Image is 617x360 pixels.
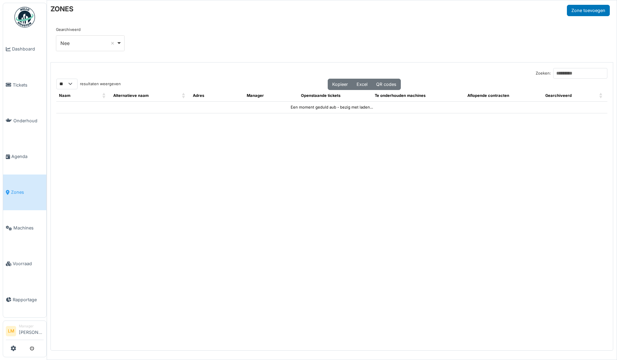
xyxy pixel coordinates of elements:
[352,79,372,90] button: Excel
[357,82,368,87] span: Excel
[6,326,16,336] li: LM
[567,5,610,16] button: Zone toevoegen
[13,82,44,88] span: Tickets
[60,40,116,47] div: Nee
[11,189,44,195] span: Zones
[376,82,396,87] span: QR codes
[193,93,204,98] span: Adres
[182,90,186,101] span: Alternatieve naam: Activate to sort
[14,7,35,27] img: Badge_color-CXgf-gQk.svg
[301,93,340,98] span: Openstaande tickets
[59,93,70,98] span: Naam
[12,46,44,52] span: Dashboard
[3,67,46,103] a: Tickets
[545,93,572,98] span: Gearchiveerd
[375,93,426,98] span: Te onderhouden machines
[3,210,46,246] a: Machines
[19,324,44,338] li: [PERSON_NAME]
[19,324,44,329] div: Manager
[3,138,46,174] a: Agenda
[50,5,73,13] h6: ZONES
[6,324,44,340] a: LM Manager[PERSON_NAME]
[247,93,264,98] span: Manager
[102,90,106,101] span: Naam: Activate to sort
[372,79,401,90] button: QR codes
[332,82,348,87] span: Kopieer
[113,93,149,98] span: Alternatieve naam
[536,70,551,76] label: Zoeken:
[3,103,46,138] a: Onderhoud
[11,153,44,160] span: Agenda
[599,90,603,101] span: Gearchiveerd: Activate to sort
[56,27,81,33] label: Gearchiveerd
[80,81,121,87] label: resultaten weergeven
[467,93,509,98] span: Aflopende contracten
[13,296,44,303] span: Rapportage
[328,79,352,90] button: Kopieer
[13,225,44,231] span: Machines
[3,282,46,317] a: Rapportage
[3,175,46,210] a: Zones
[13,117,44,124] span: Onderhoud
[109,40,116,47] button: Remove item: 'false'
[3,246,46,282] a: Voorraad
[56,101,607,113] td: Een moment geduld aub - bezig met laden...
[3,31,46,67] a: Dashboard
[13,260,44,267] span: Voorraad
